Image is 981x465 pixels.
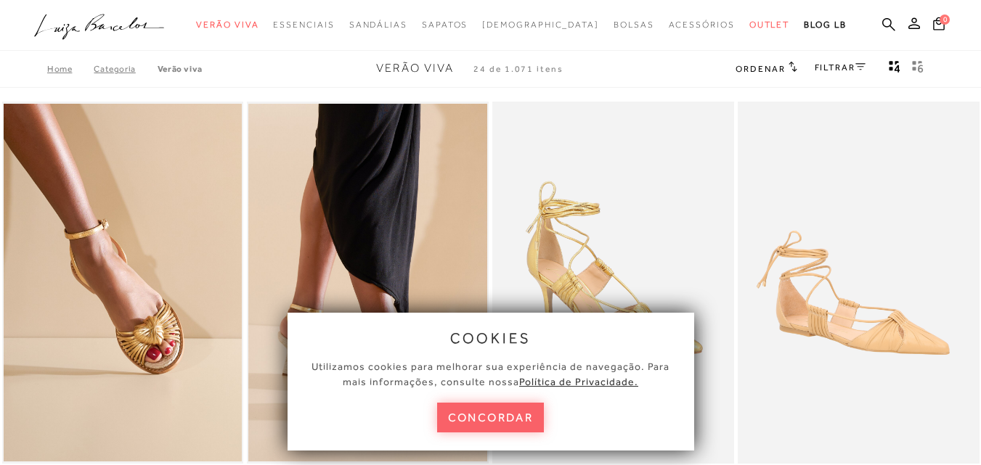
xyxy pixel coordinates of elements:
button: Mostrar 4 produtos por linha [884,59,905,78]
a: noSubCategoriesText [349,12,407,38]
button: concordar [437,403,545,432]
span: 0 [940,15,950,25]
a: noSubCategoriesText [422,12,468,38]
a: noSubCategoriesText [614,12,654,38]
a: RASTEIRA OURO COM SOLADO EM JUTÁ RASTEIRA OURO COM SOLADO EM JUTÁ [4,104,243,461]
a: Home [47,64,94,74]
a: noSubCategoriesText [749,12,790,38]
button: 0 [929,16,949,36]
a: Categoria [94,64,157,74]
span: Sapatos [422,20,468,30]
a: SCARPIN SALTO ALTO EM METALIZADO OURO COM AMARRAÇÃO SCARPIN SALTO ALTO EM METALIZADO OURO COM AMA... [494,104,733,461]
span: BLOG LB [804,20,846,30]
a: noSubCategoriesText [196,12,259,38]
span: 24 de 1.071 itens [473,64,563,74]
span: [DEMOGRAPHIC_DATA] [482,20,599,30]
a: SANDÁLIA ANABELA OURO COM SALTO ALTO EM JUTA SANDÁLIA ANABELA OURO COM SALTO ALTO EM JUTA [248,104,487,461]
a: FILTRAR [815,62,866,73]
a: SAPATILHA EM COURO BEGE AREIA COM AMARRAÇÃO SAPATILHA EM COURO BEGE AREIA COM AMARRAÇÃO [739,104,978,461]
img: SANDÁLIA ANABELA OURO COM SALTO ALTO EM JUTA [248,104,487,461]
span: cookies [450,330,532,346]
img: RASTEIRA OURO COM SOLADO EM JUTÁ [4,104,243,461]
span: Verão Viva [376,62,454,75]
span: Sandálias [349,20,407,30]
img: SAPATILHA EM COURO BEGE AREIA COM AMARRAÇÃO [739,104,978,461]
a: Política de Privacidade. [519,376,638,387]
span: Essenciais [273,20,334,30]
a: noSubCategoriesText [669,12,735,38]
a: Verão Viva [158,64,203,74]
span: Ordenar [736,64,785,74]
a: noSubCategoriesText [273,12,334,38]
span: Acessórios [669,20,735,30]
a: BLOG LB [804,12,846,38]
span: Utilizamos cookies para melhorar sua experiência de navegação. Para mais informações, consulte nossa [312,361,669,387]
span: Verão Viva [196,20,259,30]
button: gridText6Desc [908,59,928,78]
img: SCARPIN SALTO ALTO EM METALIZADO OURO COM AMARRAÇÃO [494,104,733,461]
span: Bolsas [614,20,654,30]
a: noSubCategoriesText [482,12,599,38]
span: Outlet [749,20,790,30]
